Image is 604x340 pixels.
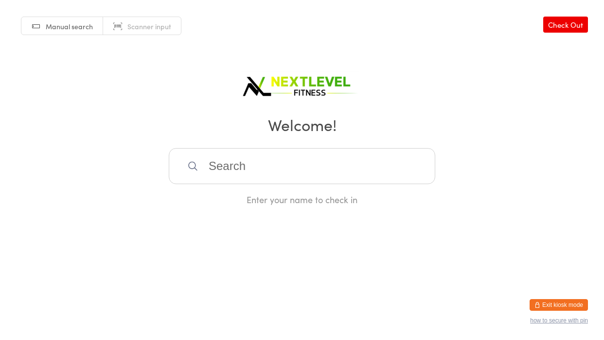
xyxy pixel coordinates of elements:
[127,21,171,31] span: Scanner input
[169,193,435,206] div: Enter your name to check in
[46,21,93,31] span: Manual search
[10,113,594,135] h2: Welcome!
[530,299,588,311] button: Exit kiosk mode
[543,17,588,33] a: Check Out
[169,148,435,184] input: Search
[530,317,588,324] button: how to secure with pin
[241,68,363,100] img: Next Level Fitness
